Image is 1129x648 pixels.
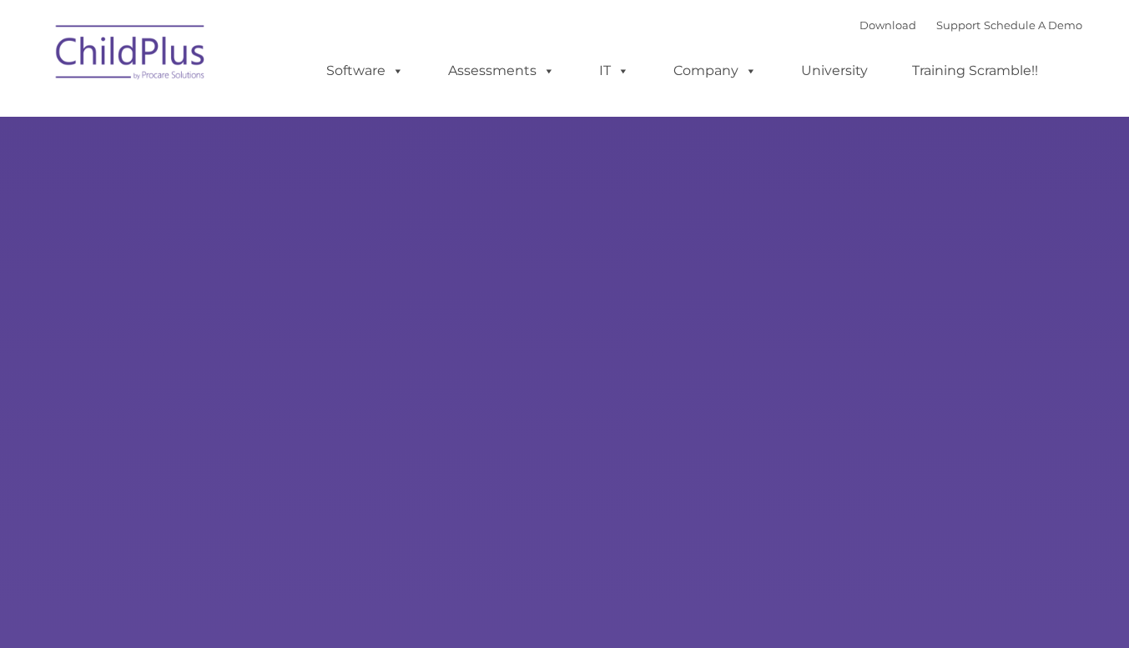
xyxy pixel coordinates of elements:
a: University [784,54,885,88]
font: | [859,18,1082,32]
a: IT [582,54,646,88]
a: Download [859,18,916,32]
a: Assessments [431,54,572,88]
img: ChildPlus by Procare Solutions [48,13,214,97]
a: Schedule A Demo [984,18,1082,32]
a: Training Scramble!! [895,54,1055,88]
a: Company [657,54,774,88]
a: Support [936,18,980,32]
a: Software [310,54,421,88]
